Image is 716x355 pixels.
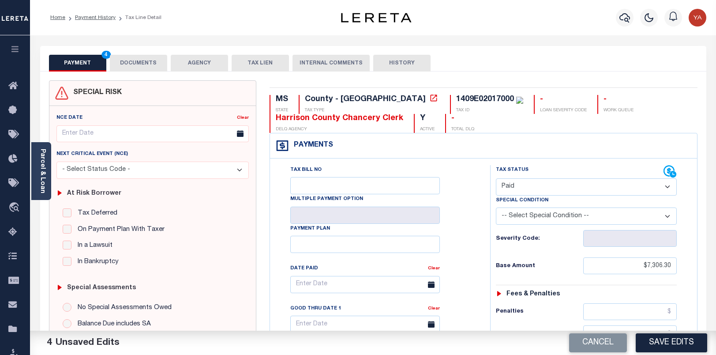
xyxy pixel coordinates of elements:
label: Tax Deferred [73,208,117,219]
div: Harrison County Chancery Clerk [276,114,403,124]
label: Good Thru Date 1 [290,305,341,313]
a: Payment History [75,15,116,20]
button: DOCUMENTS [110,55,167,72]
p: TOTAL DLQ [451,126,474,133]
a: Clear [428,306,440,311]
label: Next Critical Event (NCE) [56,151,128,158]
a: Home [50,15,65,20]
div: County - [GEOGRAPHIC_DATA] [305,95,426,103]
input: Enter Date [56,125,249,143]
div: - [451,114,474,124]
input: $ [583,257,677,274]
button: TAX LIEN [232,55,289,72]
div: MS [276,95,288,105]
button: PAYMENT [49,55,106,72]
h6: Fees & Penalties [506,291,560,298]
input: Enter Date [290,276,440,293]
button: INTERNAL COMMENTS [292,55,370,72]
label: In Bankruptcy [73,257,119,267]
button: Save Edits [636,333,707,352]
label: Payment Plan [290,225,330,233]
h6: Penalties [496,308,583,315]
label: Multiple Payment Option [290,196,363,203]
img: svg+xml;base64,PHN2ZyB4bWxucz0iaHR0cDovL3d3dy53My5vcmcvMjAwMC9zdmciIHBvaW50ZXItZXZlbnRzPSJub25lIi... [689,9,706,26]
button: AGENCY [171,55,228,72]
p: TAX ID [456,107,523,114]
label: Special Condition [496,197,548,204]
p: TAX TYPE [305,107,439,114]
label: Tax Status [496,166,529,174]
div: - [604,95,634,105]
p: ACTIVE [420,126,435,133]
div: 1409E02017000 [456,95,514,103]
h6: Severity Code: [496,235,583,242]
label: Date Paid [290,265,318,272]
h4: SPECIAL RISK [69,89,122,97]
h4: Payments [289,141,333,150]
label: NCE Date [56,114,82,122]
p: STATE [276,107,288,114]
p: WORK QUEUE [604,107,634,114]
span: 4 [47,338,52,347]
div: - [540,95,587,105]
label: No Special Assessments Owed [73,303,172,313]
div: Y [420,114,435,124]
a: Clear [237,116,249,120]
input: Enter Date [290,316,440,333]
label: On Payment Plan With Taxer [73,225,165,235]
li: Tax Line Detail [116,14,161,22]
input: $ [583,325,677,342]
p: DELQ AGENCY [276,126,403,133]
a: Parcel & Loan [39,149,45,193]
p: LOAN SEVERITY CODE [540,107,587,114]
label: Tax Bill No [290,166,322,174]
h6: Base Amount [496,263,583,270]
label: In a Lawsuit [73,241,112,251]
a: Clear [428,266,440,271]
h6: Special Assessments [67,284,136,292]
h6: At Risk Borrower [67,190,121,197]
img: logo-dark.svg [341,13,412,23]
i: travel_explore [8,202,22,214]
input: $ [583,303,677,320]
span: Unsaved Edits [56,338,120,347]
button: HISTORY [373,55,431,72]
span: 4 [101,51,111,59]
button: Cancel [569,333,627,352]
label: Balance Due includes SA [73,319,151,329]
